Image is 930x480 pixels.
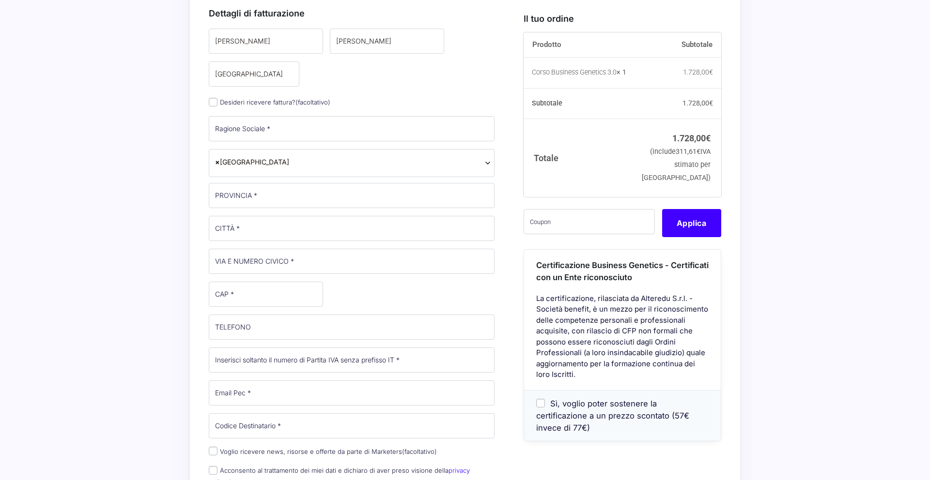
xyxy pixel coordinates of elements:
span: Sì, voglio poter sostenere la certificazione a un prezzo scontato (57€ invece di 77€) [536,399,689,433]
span: € [709,68,713,76]
input: Nome * [209,29,323,54]
input: Sì, voglio poter sostenere la certificazione a un prezzo scontato (57€ invece di 77€) [536,399,545,407]
input: Acconsento al trattamento dei miei dati e dichiaro di aver preso visione dellaprivacy policy [209,466,217,475]
input: PROVINCIA * [209,183,495,208]
input: Inserisci soltanto il numero di Partita IVA senza prefisso IT * [209,347,495,373]
div: La certificazione, rilasciata da Alteredu S.r.l. - Società benefit, è un mezzo per il riconoscime... [524,293,721,390]
span: × [215,157,220,167]
button: Applica [662,209,721,237]
label: Voglio ricevere news, risorse e offerte da parte di Marketers [209,448,437,455]
input: CAP * [209,282,323,307]
th: Subtotale [637,32,721,58]
span: (facoltativo) [295,98,330,106]
input: Desideri ricevere fattura?(facoltativo) [209,98,217,106]
bdi: 1.728,00 [672,133,711,143]
strong: × 1 [617,68,626,77]
input: Coupon [524,209,655,234]
small: (include IVA stimato per [GEOGRAPHIC_DATA]) [642,148,711,182]
input: Codice Destinatario * [209,413,495,438]
input: Ragione Sociale * [209,116,495,141]
span: (facoltativo) [402,448,437,455]
input: VIA E NUMERO CIVICO * [209,249,495,274]
span: Certificazione Business Genetics - Certificati con un Ente riconosciuto [536,260,709,282]
th: Prodotto [524,32,637,58]
input: Voglio ricevere news, risorse e offerte da parte di Marketers(facoltativo) [209,447,217,455]
h3: Dettagli di fatturazione [209,7,495,20]
th: Subtotale [524,88,637,119]
label: Desideri ricevere fattura? [209,98,330,106]
bdi: 1.728,00 [682,99,713,107]
bdi: 1.728,00 [683,68,713,76]
td: Corso Business Genetics 3.0 [524,58,637,88]
span: 311,61 [676,148,700,156]
span: Italia [209,149,495,177]
span: € [709,99,713,107]
th: Totale [524,119,637,197]
span: Italia [215,157,488,167]
input: CITTÀ * [209,216,495,241]
input: TELEFONO [209,315,495,340]
input: Cognome * [330,29,444,54]
span: € [706,133,711,143]
h3: Il tuo ordine [524,12,721,25]
input: Email Pec * [209,380,495,405]
span: € [697,148,700,156]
